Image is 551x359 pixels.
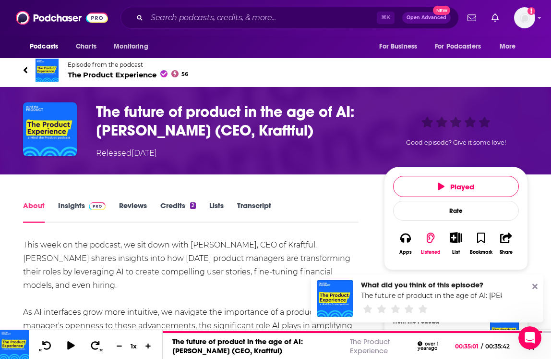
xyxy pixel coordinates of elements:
[68,70,188,79] span: The Product Experience
[435,40,481,53] span: For Podcasters
[181,72,188,76] span: 56
[119,201,147,223] a: Reviews
[399,249,412,255] div: Apps
[23,102,77,156] img: The future of product in the age of AI: Yana Welinder (CEO, Kraftful)
[433,6,450,15] span: New
[147,10,377,25] input: Search podcasts, credits, & more...
[393,226,418,261] button: Apps
[70,37,102,56] a: Charts
[23,201,45,223] a: About
[377,12,395,24] span: ⌘ K
[350,337,390,355] a: The Product Experience
[126,342,142,350] div: 1 x
[421,249,441,255] div: Listened
[379,40,417,53] span: For Business
[317,280,353,317] img: The future of product in the age of AI: Yana Welinder (CEO, Kraftful)
[514,7,535,28] button: Show profile menu
[107,37,160,56] button: open menu
[455,343,481,350] span: 00:35:01
[500,249,513,255] div: Share
[527,7,535,15] svg: Add a profile image
[114,40,148,53] span: Monitoring
[16,9,108,27] img: Podchaser - Follow, Share and Rate Podcasts
[89,202,106,210] img: Podchaser Pro
[514,7,535,28] img: User Profile
[470,249,492,255] div: Bookmark
[464,10,480,26] a: Show notifications dropdown
[87,340,105,352] button: 30
[372,37,429,56] button: open menu
[418,341,447,351] div: over 1 year ago
[99,348,103,352] span: 30
[68,61,188,68] span: Episode from the podcast
[237,201,271,223] a: Transcript
[172,337,303,355] a: The future of product in the age of AI: [PERSON_NAME] (CEO, Kraftful)
[438,182,474,191] span: Played
[514,7,535,28] span: Logged in as Inkhouse1
[418,226,443,261] button: Listened
[407,15,446,20] span: Open Advanced
[468,226,493,261] button: Bookmark
[23,37,71,56] button: open menu
[23,59,528,82] a: The Product ExperienceEpisode from the podcastThe Product Experience56
[446,232,466,243] button: Show More Button
[76,40,96,53] span: Charts
[452,249,460,255] div: List
[393,201,519,221] div: Rate
[190,202,196,209] div: 2
[30,40,58,53] span: Podcasts
[518,326,541,349] iframe: Intercom live chat
[500,40,516,53] span: More
[37,340,55,352] button: 10
[209,201,224,223] a: Lists
[443,226,468,261] div: Show More ButtonList
[36,59,59,82] img: The Product Experience
[96,102,369,140] h1: The future of product in the age of AI: Yana Welinder (CEO, Kraftful)
[39,348,42,352] span: 10
[429,37,495,56] button: open menu
[120,7,459,29] div: Search podcasts, credits, & more...
[361,280,502,289] div: What did you think of this episode?
[483,343,519,350] span: 00:35:42
[96,148,157,159] div: Released [DATE]
[402,12,451,24] button: Open AdvancedNew
[481,343,483,350] span: /
[494,226,519,261] button: Share
[488,10,503,26] a: Show notifications dropdown
[493,37,528,56] button: open menu
[58,201,106,223] a: InsightsPodchaser Pro
[160,201,196,223] a: Credits2
[393,176,519,197] button: Played
[406,139,506,146] span: Good episode? Give it some love!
